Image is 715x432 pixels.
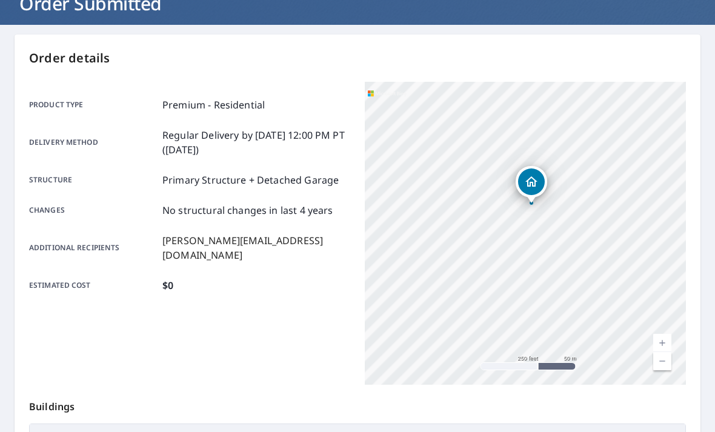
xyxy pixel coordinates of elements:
a: Current Level 17, Zoom Out [653,352,671,370]
p: Order details [29,49,686,67]
p: Product type [29,98,158,112]
a: Current Level 17, Zoom In [653,334,671,352]
p: Estimated cost [29,278,158,293]
p: Structure [29,173,158,187]
p: Buildings [29,385,686,424]
p: Changes [29,203,158,218]
p: No structural changes in last 4 years [162,203,333,218]
div: Dropped pin, building 1, Residential property, 8911 69th Ave E Puyallup, WA 98371 [516,166,547,204]
p: [PERSON_NAME][EMAIL_ADDRESS][DOMAIN_NAME] [162,233,350,262]
p: Additional recipients [29,233,158,262]
p: Primary Structure + Detached Garage [162,173,339,187]
p: $0 [162,278,173,293]
p: Premium - Residential [162,98,265,112]
p: Delivery method [29,128,158,157]
p: Regular Delivery by [DATE] 12:00 PM PT ([DATE]) [162,128,350,157]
